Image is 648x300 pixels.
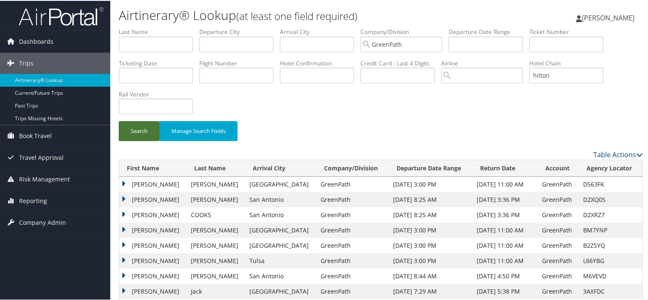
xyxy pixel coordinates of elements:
[538,159,579,176] th: Account: activate to sort column ascending
[472,283,538,298] td: [DATE] 5:38 PM
[280,27,360,35] label: Arrival City
[316,207,389,222] td: GreenPath
[19,52,34,73] span: Trips
[119,252,187,268] td: [PERSON_NAME]
[245,283,316,298] td: [GEOGRAPHIC_DATA]
[119,58,199,67] label: Ticketing Date
[119,207,187,222] td: [PERSON_NAME]
[529,58,610,67] label: Hotel Chain
[389,176,472,191] td: [DATE] 3:00 PM
[199,27,280,35] label: Departure City
[579,207,642,222] td: D2XRZ7
[389,222,472,237] td: [DATE] 3:00 PM
[538,268,579,283] td: GreenPath
[316,191,389,207] td: GreenPath
[472,191,538,207] td: [DATE] 3:36 PM
[245,237,316,252] td: [GEOGRAPHIC_DATA]
[119,191,187,207] td: [PERSON_NAME]
[579,268,642,283] td: M6VEVD
[187,283,245,298] td: Jack
[538,191,579,207] td: GreenPath
[593,149,643,158] a: Table Actions
[472,222,538,237] td: [DATE] 11:00 AM
[119,89,199,98] label: Rail Vendor
[187,222,245,237] td: [PERSON_NAME]
[187,252,245,268] td: [PERSON_NAME]
[449,27,529,35] label: Departure Date Range
[538,283,579,298] td: GreenPath
[579,191,642,207] td: D2XQ0S
[538,176,579,191] td: GreenPath
[538,222,579,237] td: GreenPath
[538,207,579,222] td: GreenPath
[472,252,538,268] td: [DATE] 11:00 AM
[538,252,579,268] td: GreenPath
[360,58,441,67] label: Credit Card - Last 4 Digits
[316,222,389,237] td: GreenPath
[119,237,187,252] td: [PERSON_NAME]
[187,176,245,191] td: [PERSON_NAME]
[360,27,449,35] label: Company/Division
[579,237,642,252] td: B2ZSYQ
[187,207,245,222] td: COOKS
[187,237,245,252] td: [PERSON_NAME]
[316,252,389,268] td: GreenPath
[316,237,389,252] td: GreenPath
[389,237,472,252] td: [DATE] 3:00 PM
[579,222,642,237] td: BM7YNP
[389,207,472,222] td: [DATE] 8:25 AM
[579,283,642,298] td: 3AXFDC
[19,211,66,232] span: Company Admin
[245,268,316,283] td: San Antonio
[119,6,468,23] h1: Airtinerary® Lookup
[199,58,280,67] label: Flight Number
[582,12,634,22] span: [PERSON_NAME]
[472,237,538,252] td: [DATE] 11:00 AM
[119,159,187,176] th: First Name: activate to sort column ascending
[245,252,316,268] td: Tulsa
[441,58,529,67] label: Airline
[316,159,389,176] th: Company/Division
[579,252,642,268] td: L66YBG
[389,268,472,283] td: [DATE] 8:44 AM
[389,283,472,298] td: [DATE] 7:29 AM
[236,8,358,22] small: (at least one field required)
[245,176,316,191] td: [GEOGRAPHIC_DATA]
[187,159,245,176] th: Last Name: activate to sort column ascending
[316,283,389,298] td: GreenPath
[159,120,237,140] button: Manage Search Fields
[316,176,389,191] td: GreenPath
[19,190,47,211] span: Reporting
[389,159,472,176] th: Departure Date Range: activate to sort column ascending
[579,176,642,191] td: D563FK
[579,159,642,176] th: Agency Locator: activate to sort column ascending
[19,30,53,51] span: Dashboards
[19,168,70,189] span: Risk Management
[245,159,316,176] th: Arrival City: activate to sort column ascending
[389,252,472,268] td: [DATE] 3:00 PM
[389,191,472,207] td: [DATE] 8:25 AM
[316,268,389,283] td: GreenPath
[119,120,159,140] button: Search
[472,176,538,191] td: [DATE] 11:00 AM
[187,268,245,283] td: [PERSON_NAME]
[19,146,64,167] span: Travel Approval
[472,159,538,176] th: Return Date: activate to sort column ascending
[119,268,187,283] td: [PERSON_NAME]
[576,4,643,30] a: [PERSON_NAME]
[19,6,103,25] img: airportal-logo.png
[119,27,199,35] label: Last Name
[245,207,316,222] td: San Antonio
[119,283,187,298] td: [PERSON_NAME]
[529,27,610,35] label: Ticket Number
[245,222,316,237] td: [GEOGRAPHIC_DATA]
[19,125,52,146] span: Book Travel
[472,268,538,283] td: [DATE] 4:50 PM
[245,191,316,207] td: San Antonio
[119,176,187,191] td: [PERSON_NAME]
[119,222,187,237] td: [PERSON_NAME]
[538,237,579,252] td: GreenPath
[187,191,245,207] td: [PERSON_NAME]
[472,207,538,222] td: [DATE] 3:36 PM
[280,58,360,67] label: Hotel Confirmation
